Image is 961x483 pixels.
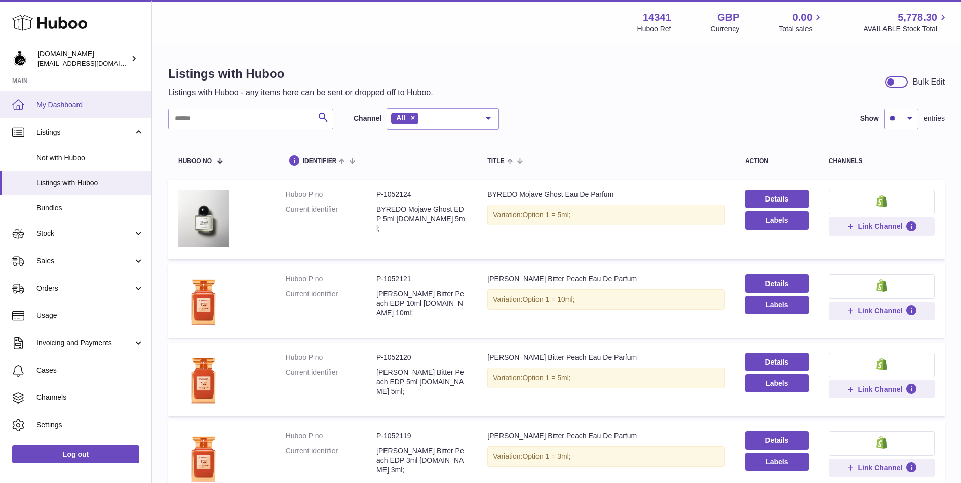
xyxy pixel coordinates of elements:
[376,368,467,396] dd: [PERSON_NAME] Bitter Peach EDP 5ml [DOMAIN_NAME] 5ml;
[36,284,133,293] span: Orders
[487,368,725,388] div: Variation:
[376,446,467,475] dd: [PERSON_NAME] Bitter Peach EDP 3ml [DOMAIN_NAME] 3ml;
[858,463,902,472] span: Link Channel
[37,49,129,68] div: [DOMAIN_NAME]
[829,217,935,235] button: Link Channel
[745,190,809,208] a: Details
[924,114,945,124] span: entries
[860,114,879,124] label: Show
[829,302,935,320] button: Link Channel
[858,306,902,315] span: Link Channel
[178,158,212,165] span: Huboo no
[487,431,725,441] div: [PERSON_NAME] Bitter Peach Eau De Parfum
[36,393,144,402] span: Channels
[876,279,887,292] img: shopify-small.png
[376,353,467,363] dd: P-1052120
[286,446,376,475] dt: Current identifier
[178,431,229,482] img: Tom Ford Bitter Peach Eau De Parfum
[487,205,725,225] div: Variation:
[643,11,671,24] strong: 14341
[745,158,809,165] div: action
[745,296,809,314] button: Labels
[12,51,27,66] img: internalAdmin-14341@internal.huboo.com
[829,459,935,477] button: Link Channel
[168,66,433,82] h1: Listings with Huboo
[286,431,376,441] dt: Huboo P no
[36,178,144,188] span: Listings with Huboo
[286,353,376,363] dt: Huboo P no
[745,353,809,371] a: Details
[376,205,467,233] dd: BYREDO Mojave Ghost EDP 5ml [DOMAIN_NAME] 5ml;
[779,24,824,34] span: Total sales
[36,100,144,110] span: My Dashboard
[37,59,149,67] span: [EMAIL_ADDRESS][DOMAIN_NAME]
[354,114,381,124] label: Channel
[36,203,144,213] span: Bundles
[858,222,902,231] span: Link Channel
[376,431,467,441] dd: P-1052119
[487,158,504,165] span: title
[168,87,433,98] p: Listings with Huboo - any items here can be sent or dropped off to Huboo.
[286,368,376,396] dt: Current identifier
[376,190,467,199] dd: P-1052124
[745,374,809,392] button: Labels
[745,431,809,450] a: Details
[876,358,887,370] img: shopify-small.png
[717,11,739,24] strong: GBP
[36,311,144,320] span: Usage
[793,11,813,24] span: 0.00
[36,366,144,375] span: Cases
[286,190,376,199] dt: Huboo P no
[286,205,376,233] dt: Current identifier
[36,256,133,266] span: Sales
[745,453,809,471] button: Labels
[745,211,809,229] button: Labels
[522,211,570,219] span: Option 1 = 5ml;
[376,289,467,318] dd: [PERSON_NAME] Bitter Peach EDP 10ml [DOMAIN_NAME] 10ml;
[36,338,133,348] span: Invoicing and Payments
[487,190,725,199] div: BYREDO Mojave Ghost Eau De Parfum
[829,380,935,398] button: Link Channel
[745,274,809,293] a: Details
[178,190,229,247] img: BYREDO Mojave Ghost Eau De Parfum
[522,452,570,460] span: Option 1 = 3ml;
[637,24,671,34] div: Huboo Ref
[178,353,229,404] img: Tom Ford Bitter Peach Eau De Parfum
[858,385,902,394] span: Link Channel
[36,420,144,430] span: Settings
[487,274,725,284] div: [PERSON_NAME] Bitter Peach Eau De Parfum
[376,274,467,284] dd: P-1052121
[36,229,133,238] span: Stock
[829,158,935,165] div: channels
[711,24,740,34] div: Currency
[303,158,337,165] span: identifier
[863,11,949,34] a: 5,778.30 AVAILABLE Stock Total
[12,445,139,463] a: Log out
[876,195,887,207] img: shopify-small.png
[898,11,937,24] span: 5,778.30
[487,446,725,467] div: Variation:
[286,274,376,284] dt: Huboo P no
[36,128,133,137] span: Listings
[863,24,949,34] span: AVAILABLE Stock Total
[876,436,887,449] img: shopify-small.png
[487,289,725,310] div: Variation:
[779,11,824,34] a: 0.00 Total sales
[913,76,945,88] div: Bulk Edit
[178,274,229,325] img: Tom Ford Bitter Peach Eau De Parfum
[522,295,574,303] span: Option 1 = 10ml;
[487,353,725,363] div: [PERSON_NAME] Bitter Peach Eau De Parfum
[522,374,570,382] span: Option 1 = 5ml;
[396,114,405,122] span: All
[286,289,376,318] dt: Current identifier
[36,153,144,163] span: Not with Huboo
